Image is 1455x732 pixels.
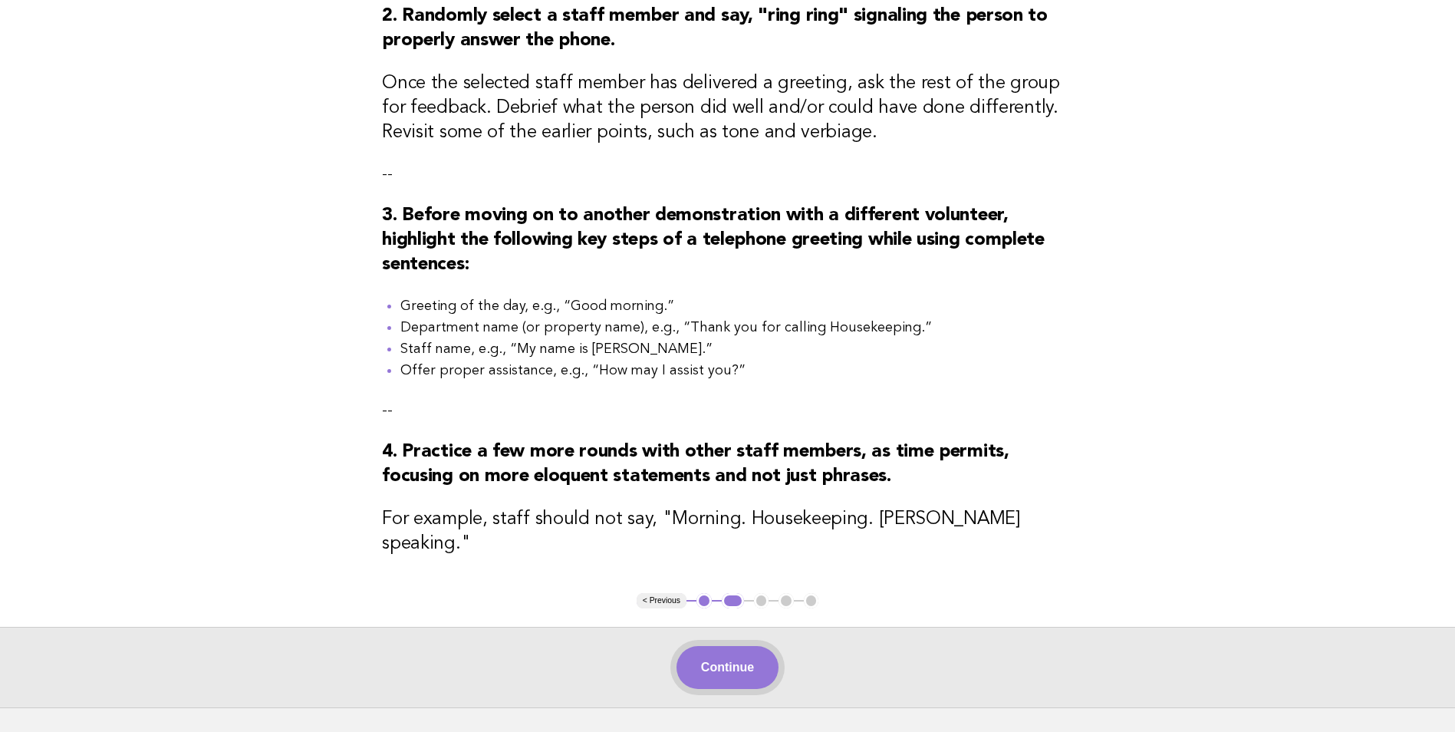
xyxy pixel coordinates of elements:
[637,593,686,608] button: < Previous
[382,7,1048,50] strong: 2. Randomly select a staff member and say, "ring ring" signaling the person to properly answer th...
[400,295,1073,317] li: Greeting of the day, e.g., “Good morning.”
[400,317,1073,338] li: Department name (or property name), e.g., “Thank you for calling Housekeeping.”
[382,206,1045,274] strong: 3. Before moving on to another demonstration with a different volunteer, highlight the following ...
[382,71,1073,145] h3: Once the selected staff member has delivered a greeting, ask the rest of the group for feedback. ...
[400,360,1073,381] li: Offer proper assistance, e.g., “How may I assist you?”
[382,163,1073,185] p: --
[676,646,779,689] button: Continue
[722,593,744,608] button: 2
[382,400,1073,421] p: --
[382,507,1073,556] h3: For example, staff should not say, "Morning. Housekeeping. [PERSON_NAME] speaking."
[400,338,1073,360] li: Staff name, e.g., “My name is [PERSON_NAME].”
[696,593,712,608] button: 1
[382,443,1009,486] strong: 4. Practice a few more rounds with other staff members, as time permits, focusing on more eloquen...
